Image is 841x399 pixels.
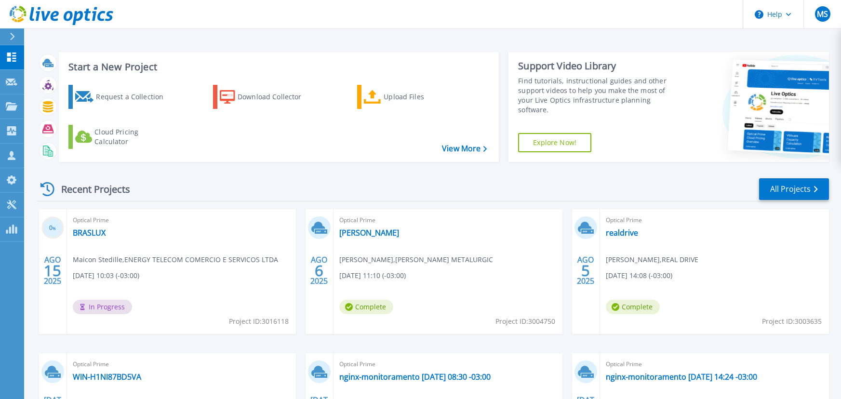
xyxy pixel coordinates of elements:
[339,215,557,226] span: Optical Prime
[73,270,139,281] span: [DATE] 10:03 (-03:00)
[68,62,486,72] h3: Start a New Project
[310,253,328,288] div: AGO 2025
[606,270,672,281] span: [DATE] 14:08 (-03:00)
[762,316,822,327] span: Project ID: 3003635
[73,215,290,226] span: Optical Prime
[73,359,290,370] span: Optical Prime
[576,253,595,288] div: AGO 2025
[339,359,557,370] span: Optical Prime
[817,10,828,18] span: MS
[384,87,461,106] div: Upload Files
[357,85,465,109] a: Upload Files
[229,316,289,327] span: Project ID: 3016118
[495,316,555,327] span: Project ID: 3004750
[73,254,278,265] span: Maicon Stedille , ENERGY TELECOM COMERCIO E SERVICOS LTDA
[43,253,62,288] div: AGO 2025
[606,300,660,314] span: Complete
[339,300,393,314] span: Complete
[518,133,591,152] a: Explore Now!
[213,85,320,109] a: Download Collector
[53,226,56,231] span: %
[339,254,493,265] span: [PERSON_NAME] , [PERSON_NAME] METALURGIC
[606,359,823,370] span: Optical Prime
[68,85,176,109] a: Request a Collection
[73,300,132,314] span: In Progress
[73,372,141,382] a: WIN-H1NI87BD5VA
[606,228,638,238] a: realdrive
[442,144,487,153] a: View More
[339,270,406,281] span: [DATE] 11:10 (-03:00)
[73,228,106,238] a: BRASLUX
[238,87,315,106] div: Download Collector
[581,266,590,275] span: 5
[518,60,681,72] div: Support Video Library
[759,178,829,200] a: All Projects
[315,266,323,275] span: 6
[37,177,143,201] div: Recent Projects
[606,254,698,265] span: [PERSON_NAME] , REAL DRIVE
[96,87,173,106] div: Request a Collection
[94,127,172,146] div: Cloud Pricing Calculator
[518,76,681,115] div: Find tutorials, instructional guides and other support videos to help you make the most of your L...
[339,372,491,382] a: nginx-monitoramento [DATE] 08:30 -03:00
[606,372,757,382] a: nginx-monitoramento [DATE] 14:24 -03:00
[606,215,823,226] span: Optical Prime
[339,228,399,238] a: [PERSON_NAME]
[68,125,176,149] a: Cloud Pricing Calculator
[41,223,64,234] h3: 0
[44,266,61,275] span: 15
